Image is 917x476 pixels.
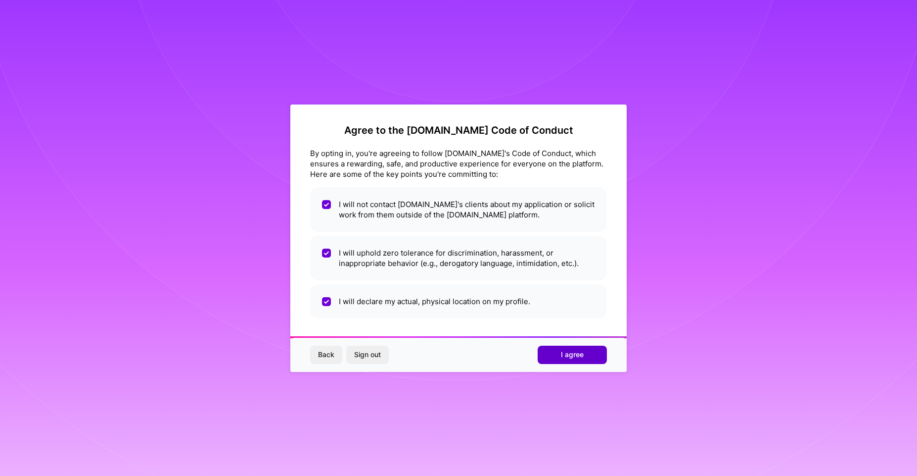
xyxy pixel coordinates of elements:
button: Back [310,346,342,364]
li: I will declare my actual, physical location on my profile. [310,284,607,318]
span: I agree [561,350,584,360]
li: I will not contact [DOMAIN_NAME]'s clients about my application or solicit work from them outside... [310,187,607,232]
button: I agree [538,346,607,364]
h2: Agree to the [DOMAIN_NAME] Code of Conduct [310,124,607,136]
span: Sign out [354,350,381,360]
span: Back [318,350,334,360]
div: By opting in, you're agreeing to follow [DOMAIN_NAME]'s Code of Conduct, which ensures a rewardin... [310,148,607,179]
li: I will uphold zero tolerance for discrimination, harassment, or inappropriate behavior (e.g., der... [310,236,607,280]
button: Sign out [346,346,389,364]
